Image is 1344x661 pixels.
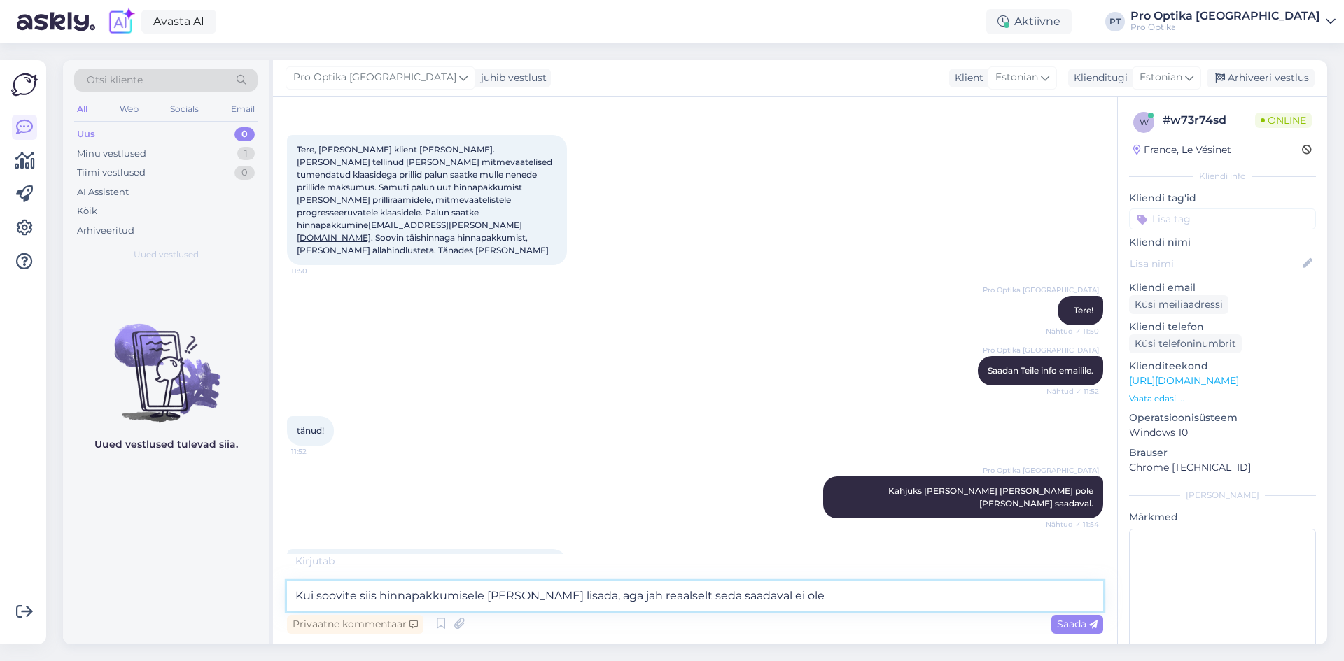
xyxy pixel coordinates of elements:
img: No chats [63,299,269,425]
div: AI Assistent [77,185,129,199]
a: [EMAIL_ADDRESS][PERSON_NAME][DOMAIN_NAME] [297,220,522,243]
span: w [1140,117,1149,127]
p: Kliendi telefon [1129,320,1316,334]
span: . [335,555,337,567]
div: PT [1105,12,1125,31]
img: Askly Logo [11,71,38,98]
span: Online [1255,113,1312,128]
span: Pro Optika [GEOGRAPHIC_DATA] [983,285,1099,295]
p: Windows 10 [1129,425,1316,440]
div: Pro Optika [GEOGRAPHIC_DATA] [1130,10,1320,22]
div: Küsi meiliaadressi [1129,295,1228,314]
input: Lisa tag [1129,208,1316,229]
p: Märkmed [1129,510,1316,525]
span: 11:52 [291,446,344,457]
div: [PERSON_NAME] [1129,489,1316,502]
input: Lisa nimi [1130,256,1300,271]
p: Kliendi tag'id [1129,191,1316,206]
span: Uued vestlused [134,248,199,261]
p: Chrome [TECHNICAL_ID] [1129,460,1316,475]
span: Tere, [PERSON_NAME] klient [PERSON_NAME]. [PERSON_NAME] tellinud [PERSON_NAME] mitmevaatelised tu... [297,144,554,255]
div: Privaatne kommentaar [287,615,423,634]
div: Pro Optika [1130,22,1320,33]
p: Operatsioonisüsteem [1129,411,1316,425]
div: 0 [234,166,255,180]
p: Kliendi nimi [1129,235,1316,250]
div: 0 [234,127,255,141]
span: Nähtud ✓ 11:52 [1046,386,1099,397]
textarea: Kui soovite siis hinnapakkumisele [PERSON_NAME] lisada, aga jah reaalselt seda saadaval ei ole [287,581,1103,611]
span: tänud! [297,425,324,436]
div: Küsi telefoninumbrit [1129,334,1242,353]
span: Otsi kliente [87,73,143,87]
p: Vaata edasi ... [1129,392,1316,405]
div: France, Le Vésinet [1133,143,1231,157]
div: Tiimi vestlused [77,166,146,180]
div: Kliendi info [1129,170,1316,183]
span: Pro Optika [GEOGRAPHIC_DATA] [983,465,1099,476]
div: Kõik [77,204,97,218]
div: Klient [949,71,983,85]
p: Kliendi email [1129,280,1316,295]
span: Estonian [1140,70,1182,85]
div: Socials [167,100,202,118]
a: [URL][DOMAIN_NAME] [1129,374,1239,387]
div: Arhiveeritud [77,224,134,238]
div: juhib vestlust [475,71,547,85]
div: Web [117,100,141,118]
div: Minu vestlused [77,147,146,161]
span: 11:50 [291,266,344,276]
span: Nähtud ✓ 11:54 [1046,519,1099,529]
span: Pro Optika [GEOGRAPHIC_DATA] [983,345,1099,355]
div: All [74,100,90,118]
span: Saada [1057,618,1098,630]
div: Aktiivne [986,9,1072,34]
span: Tere! [1074,305,1093,315]
p: Brauser [1129,446,1316,460]
p: Klienditeekond [1129,359,1316,374]
span: Estonian [995,70,1038,85]
div: Kirjutab [287,554,1103,569]
div: Email [228,100,258,118]
span: Kahjuks [PERSON_NAME] [PERSON_NAME] pole [PERSON_NAME] saadaval. [888,485,1095,509]
a: Avasta AI [141,10,216,34]
a: Pro Optika [GEOGRAPHIC_DATA]Pro Optika [1130,10,1336,33]
div: Uus [77,127,95,141]
p: Uued vestlused tulevad siia. [94,437,238,452]
div: Arhiveeri vestlus [1207,69,1315,87]
span: Pro Optika [GEOGRAPHIC_DATA] [293,70,456,85]
span: Saadan Teile info emailile. [988,365,1093,376]
div: Klienditugi [1068,71,1128,85]
img: explore-ai [106,7,136,36]
div: # w73r74sd [1163,112,1255,129]
div: 1 [237,147,255,161]
span: Nähtud ✓ 11:50 [1046,326,1099,336]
